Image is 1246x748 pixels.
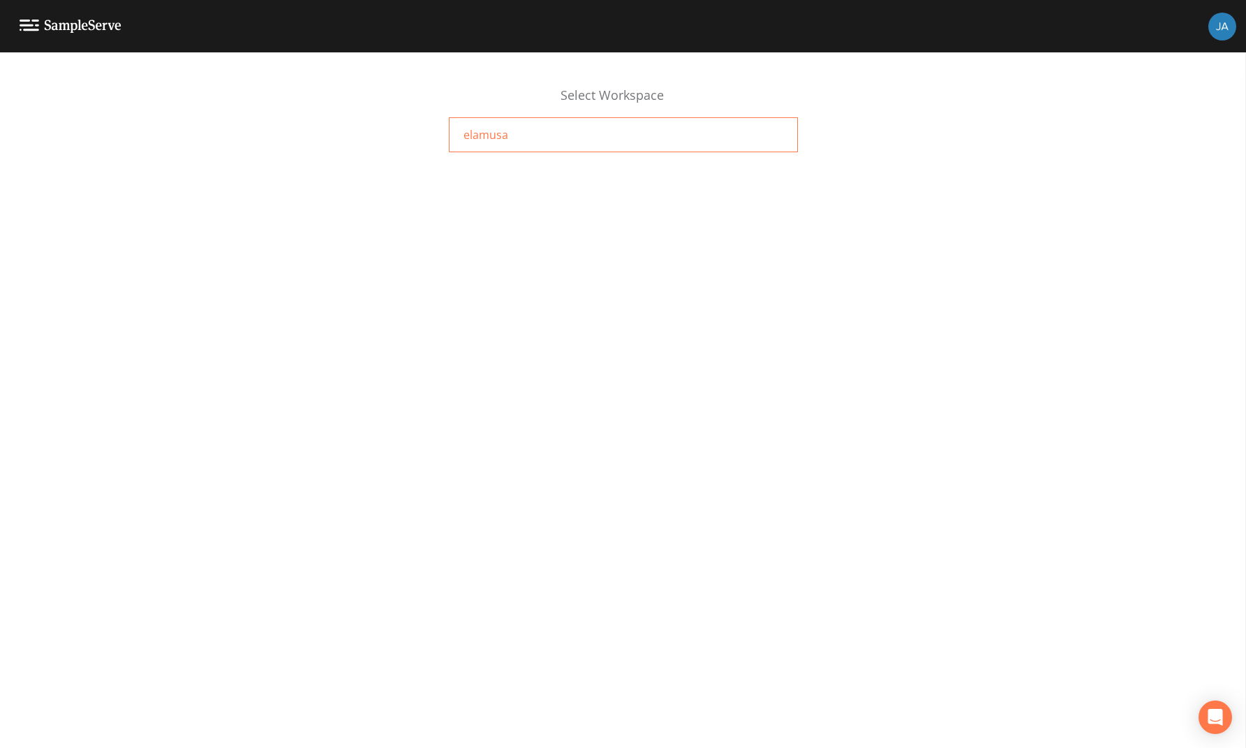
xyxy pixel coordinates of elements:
[449,117,798,152] a: elamusa
[1199,701,1232,734] div: Open Intercom Messenger
[20,20,121,33] img: logo
[449,86,798,117] div: Select Workspace
[1208,13,1236,41] img: 747fbe677637578f4da62891070ad3f4
[463,126,508,143] span: elamusa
